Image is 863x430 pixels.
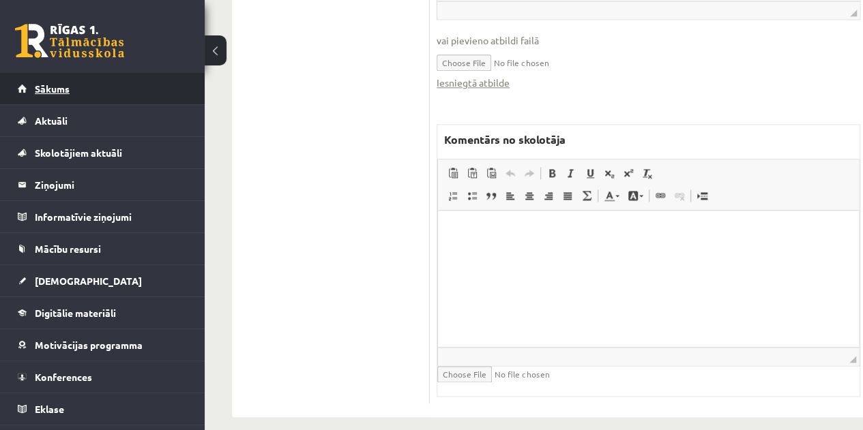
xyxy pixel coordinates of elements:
a: Center [520,187,539,204]
a: Paste (Ctrl+V) [443,164,463,182]
label: Komentārs no skolotāja [437,125,572,155]
span: Digitālie materiāli [35,307,116,319]
a: Bold (Ctrl+B) [542,164,561,182]
legend: Informatīvie ziņojumi [35,201,188,232]
a: Skolotājiem aktuāli [18,137,188,168]
a: Paste from Word [482,164,501,182]
span: Motivācijas programma [35,339,143,351]
a: Align Right [539,187,558,204]
a: Ziņojumi [18,169,188,200]
span: Resize [849,356,856,363]
a: Eklase [18,393,188,425]
a: Konferences [18,361,188,393]
a: Redo (Ctrl+Y) [520,164,539,182]
a: Block Quote [482,187,501,204]
legend: Ziņojumi [35,169,188,200]
a: [DEMOGRAPHIC_DATA] [18,265,188,296]
span: [DEMOGRAPHIC_DATA] [35,275,142,287]
a: Digitālie materiāli [18,297,188,328]
a: Iesniegtā atbilde [437,76,510,90]
span: Resize [850,10,857,16]
a: Background Color [624,187,647,204]
a: Undo (Ctrl+Z) [501,164,520,182]
a: Subscript [600,164,619,182]
a: Justify [558,187,577,204]
a: Mācību resursi [18,233,188,264]
a: Link (Ctrl+K) [651,187,670,204]
a: Insert/Remove Numbered List [443,187,463,204]
span: Skolotājiem aktuāli [35,147,122,159]
a: Insert Page Break for Printing [692,187,712,204]
a: Underline (Ctrl+U) [581,164,600,182]
body: Editor, wiswyg-editor-user-answer-47433778874060 [14,14,409,28]
span: Konferences [35,371,92,383]
a: Informatīvie ziņojumi [18,201,188,232]
a: Motivācijas programma [18,329,188,360]
span: Eklase [35,403,64,415]
a: Sākums [18,73,188,104]
span: Mācību resursi [35,243,101,255]
span: vai pievieno atbildi failā [437,33,860,48]
a: Paste as plain text (Ctrl+Shift+V) [463,164,482,182]
a: Text Color [600,187,624,204]
span: Sākums [35,82,70,95]
a: Align Left [501,187,520,204]
a: Italic (Ctrl+I) [561,164,581,182]
a: Remove Format [638,164,657,182]
iframe: Editor, wiswyg-editor-47433776636760-1760520730-952 [438,211,859,347]
a: Superscript [619,164,638,182]
a: Aktuāli [18,105,188,136]
span: Aktuāli [35,114,68,127]
a: Rīgas 1. Tālmācības vidusskola [15,24,124,58]
a: Unlink [670,187,689,204]
a: Math [577,187,596,204]
a: Insert/Remove Bulleted List [463,187,482,204]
